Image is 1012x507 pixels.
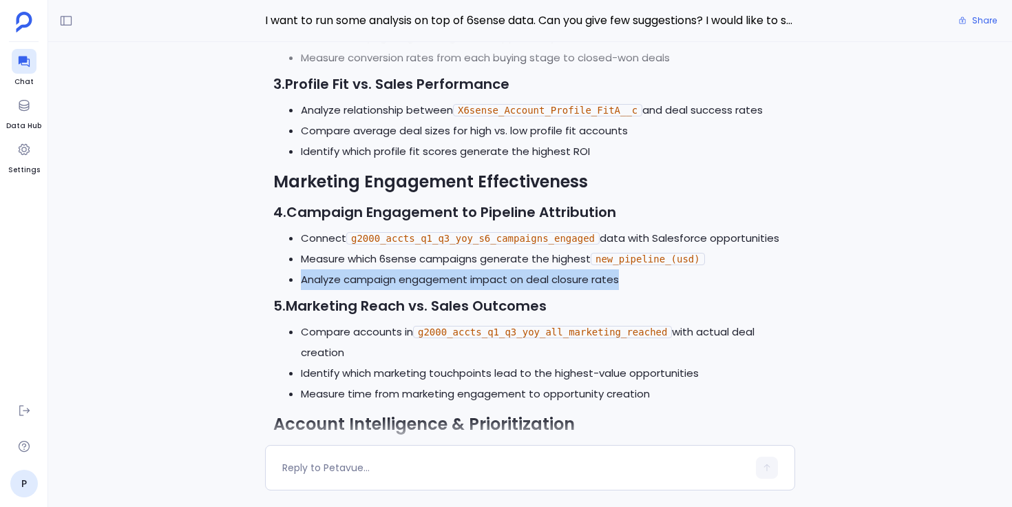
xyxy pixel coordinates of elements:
[273,413,575,435] strong: Account Intelligence & Prioritization
[950,11,1005,30] button: Share
[8,137,40,176] a: Settings
[273,296,787,316] h3: 5.
[16,12,32,32] img: petavue logo
[286,203,616,222] strong: Campaign Engagement to Pipeline Attribution
[12,76,36,87] span: Chat
[301,100,787,121] li: Analyze relationship between and deal success rates
[301,228,787,249] li: Connect data with Salesforce opportunities
[6,121,41,132] span: Data Hub
[346,232,600,245] code: g2000_accts_q1_q3_yoy_s6_campaigns_engaged
[301,384,787,404] li: Measure time from marketing engagement to opportunity creation
[285,74,509,94] strong: Profile Fit vs. Sales Performance
[286,296,547,315] strong: Marketing Reach vs. Sales Outcomes
[972,15,997,26] span: Share
[265,12,795,30] span: I want to run some analysis on top of 6sense data. Can you give few suggestions? I would like to ...
[6,93,41,132] a: Data Hub
[273,74,787,94] h3: 3.
[12,49,36,87] a: Chat
[301,141,787,162] li: Identify which profile fit scores generate the highest ROI
[273,202,787,223] h3: 4.
[10,470,38,497] a: P
[273,170,588,193] strong: Marketing Engagement Effectiveness
[301,269,787,290] li: Analyze campaign engagement impact on deal closure rates
[453,104,642,116] code: X6sense_Account_Profile_FitA__c
[591,253,705,265] code: new_pipeline_(usd)
[301,322,787,363] li: Compare accounts in with actual deal creation
[8,165,40,176] span: Settings
[301,121,787,141] li: Compare average deal sizes for high vs. low profile fit accounts
[413,326,672,338] code: g2000_accts_q1_q3_yoy_all_marketing_reached
[301,249,787,269] li: Measure which 6sense campaigns generate the highest
[301,363,787,384] li: Identify which marketing touchpoints lead to the highest-value opportunities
